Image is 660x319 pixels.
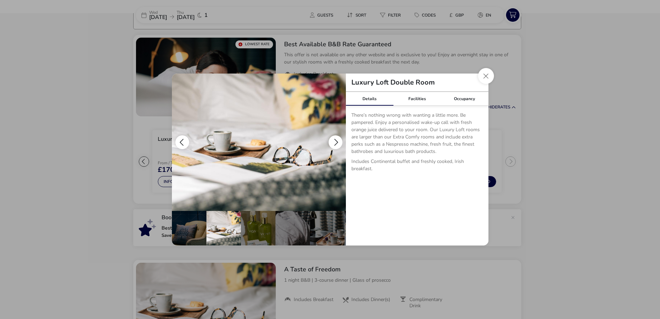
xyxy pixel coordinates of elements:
[351,158,483,175] p: Includes Continental buffet and freshly cooked, Irish breakfast.
[351,112,483,158] p: There’s nothing wrong with wanting a little more. Be pampered. Enjoy a personalised wake-up call ...
[346,92,394,106] div: Details
[346,79,440,86] h2: Luxury Loft Double Room
[441,92,488,106] div: Occupancy
[393,92,441,106] div: Facilities
[172,74,346,211] img: 060d4a7567f78c362a199bebfa13ccef8ef0c65bcef7f005510fb069c23aec78
[478,68,494,84] button: Close dialog
[172,74,488,245] div: details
